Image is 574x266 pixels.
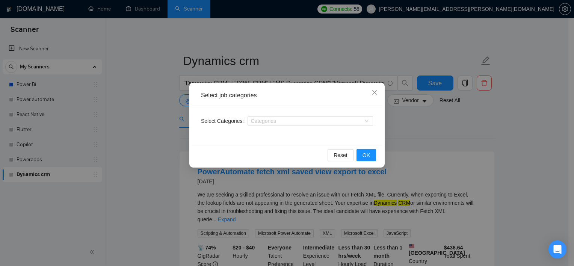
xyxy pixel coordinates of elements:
button: Reset [328,149,353,161]
span: close [372,89,378,95]
button: OK [356,149,376,161]
span: Reset [334,151,347,159]
span: OK [363,151,370,159]
div: Open Intercom Messenger [548,240,566,258]
label: Select Categories [201,115,248,127]
div: Select job categories [201,91,373,100]
button: Close [364,83,385,103]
